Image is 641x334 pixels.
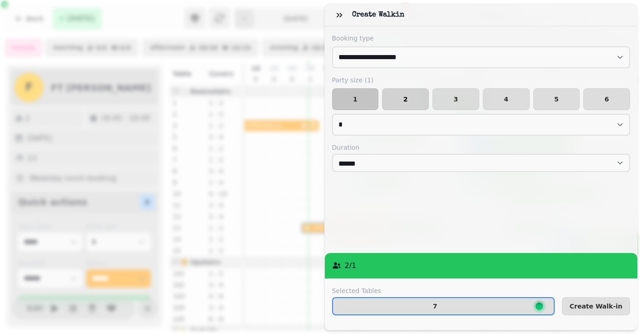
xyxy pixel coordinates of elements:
span: 2 [390,96,421,102]
span: 4 [491,96,522,102]
button: Create Walk-in [562,297,630,315]
span: 5 [541,96,572,102]
label: Booking type [332,34,631,43]
span: 3 [440,96,472,102]
button: 6 [583,88,630,110]
h3: Create walkin [352,10,408,20]
label: Selected Tables [332,286,555,295]
p: 7 [433,303,437,309]
p: 2 / 1 [345,260,357,271]
button: 3 [432,88,479,110]
button: 2 [382,88,429,110]
span: Create Walk-in [570,303,622,309]
button: 1 [332,88,379,110]
button: 7 [332,297,555,315]
button: 5 [533,88,580,110]
label: Party size ( 1 ) [332,76,631,85]
label: Duration [332,143,631,152]
span: 1 [340,96,371,102]
button: 4 [483,88,530,110]
span: 6 [591,96,622,102]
